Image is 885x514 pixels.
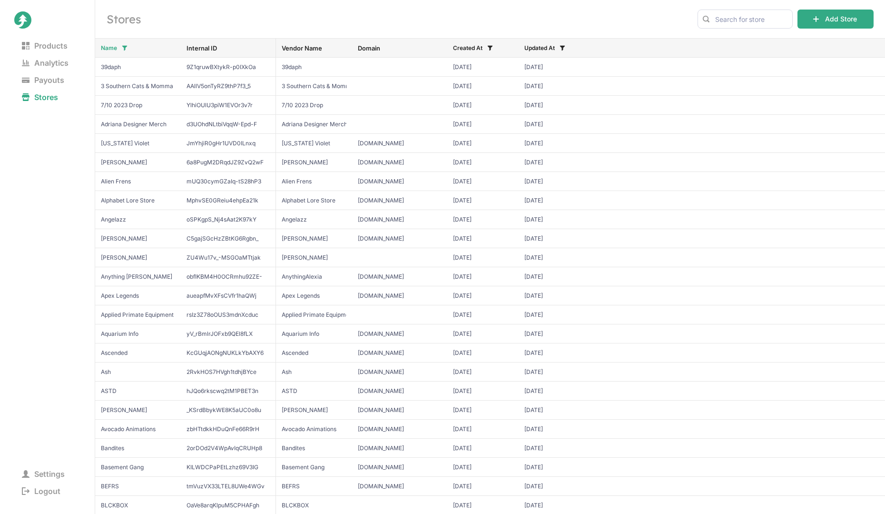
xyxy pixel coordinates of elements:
input: Search for store [698,10,793,29]
span: Nov 26, 2024 [453,235,513,242]
span: Apr 22, 2022 [524,159,584,166]
span: May 9, 2023 [453,368,513,376]
button: Updated At [517,40,571,56]
span: Feb 1, 2023 [524,273,584,281]
span: 2orDOd2V4WpAvIqCRUHp8 [187,444,270,452]
span: Nov 27, 2024 [524,235,584,242]
span: rsIz3Z78oOUS3mdnXcduc [187,311,270,319]
button: Name [93,40,133,56]
span: Feb 1, 2023 [524,444,584,452]
span: d3UOhdNLtbiVqqW-Epd-F [187,121,270,128]
span: May 18, 2022 [453,502,513,509]
span: obfIKBM4H0OCRmhu92ZE- [187,273,270,281]
button: Add Store [797,10,874,29]
span: _KSrdBbykWE8K5aUC0o8u [187,406,270,414]
span: yV_rBmlrJOFxb9QEl8fLX [187,330,270,338]
span: Jan 9, 2025 [524,178,584,185]
span: JmYhjiR0gHr1UVD0ILnxq [187,140,270,147]
span: Dec 18, 2023 [524,464,584,471]
span: 9Z1qruwBXtykR-p0IXkOa [187,63,270,71]
span: May 30, 2023 [524,330,584,338]
span: Jun 12, 2023 [453,101,513,109]
span: May 3, 2022 [453,464,513,471]
span: aueapfMvXFsCVfr1haQWj [187,292,270,300]
span: tmVuzVX33LTEL8UWe4WGv [187,483,270,490]
span: Nov 24, 2023 [524,82,584,90]
span: Logout [14,484,68,498]
span: Feb 6, 2023 [453,311,513,319]
span: May 24, 2024 [453,254,513,262]
span: oSPKgpS_Nj4sAat2K97kY [187,216,270,223]
span: MphvSE0GReiu4ehpEa21k [187,197,270,204]
span: Analytics [14,56,76,70]
span: Apr 29, 2022 [453,425,513,433]
span: AAllV5onTyRZ9thP7f3_5 [187,82,270,90]
span: Apr 22, 2022 [453,159,513,166]
span: Jun 28, 2023 [524,216,584,223]
span: OaVe8arqKlpuM5CPHAFgh [187,502,270,509]
span: Apr 6, 2022 [453,273,513,281]
span: May 23, 2022 [524,425,584,433]
span: Settings [14,467,72,481]
span: May 24, 2024 [524,254,584,262]
button: Created At [445,40,499,56]
span: Jan 27, 2023 [453,197,513,204]
span: Feb 1, 2023 [524,406,584,414]
span: KILWDCPaPEtLzhz69V3IG [187,464,270,471]
span: Jul 5, 2023 [524,502,584,509]
span: Jun 15, 2022 [453,387,513,395]
span: C5gajSGcHzZBtKG6Rgbn_ [187,235,270,242]
span: Jun 25, 2024 [453,140,513,147]
span: Jun 21, 2023 [453,121,513,128]
span: Mar 10, 2022 [453,216,513,223]
span: Apr 22, 2022 [524,63,584,71]
span: Feb 1, 2023 [524,387,584,395]
span: Aug 1, 2024 [524,140,584,147]
span: Jan 17, 2022 [453,178,513,185]
span: Aug 30, 2022 [453,349,513,357]
span: Jul 11, 2023 [524,311,584,319]
span: ZU4Wu17v_-MSGOaMTtjak [187,254,270,262]
span: 2RvkHOS7HVgh1tdhjBYce [187,368,270,376]
span: YlhiOUlU3piW1EVOr3v7r [187,101,270,109]
span: 6a8PugM2DRqdJZ9ZvQ2wF [187,159,270,166]
span: Payouts [14,73,72,87]
span: Sep 7, 2022 [524,292,584,300]
span: May 30, 2023 [453,330,513,338]
div: Vendor Name [282,44,346,52]
span: Stores [14,91,66,104]
div: Domain [358,44,442,52]
span: Jun 26, 2023 [524,101,584,109]
span: Sep 7, 2022 [453,292,513,300]
span: Products [14,39,75,52]
span: Mar 11, 2024 [453,483,513,490]
span: mUQ30cymGZaIq-tS28hP3 [187,178,270,185]
span: Mar 11, 2024 [524,483,584,490]
span: Feb 1, 2023 [524,349,584,357]
h2: Stores [107,11,686,27]
span: KcGUqjAONgNUKLkYbAXY6 [187,349,270,357]
div: Internal ID [187,44,270,52]
span: Apr 22, 2022 [453,63,513,71]
span: Jun 27, 2023 [524,121,584,128]
span: Nov 24, 2023 [524,197,584,204]
span: Sep 14, 2023 [453,82,513,90]
span: Jan 17, 2022 [453,444,513,452]
span: zbHTtdkkHDuQnFe66R9rH [187,425,270,433]
span: Sep 5, 2022 [453,406,513,414]
span: Nov 20, 2023 [524,368,584,376]
span: hJQo6rkscwq2tM1PBET3n [187,387,270,395]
